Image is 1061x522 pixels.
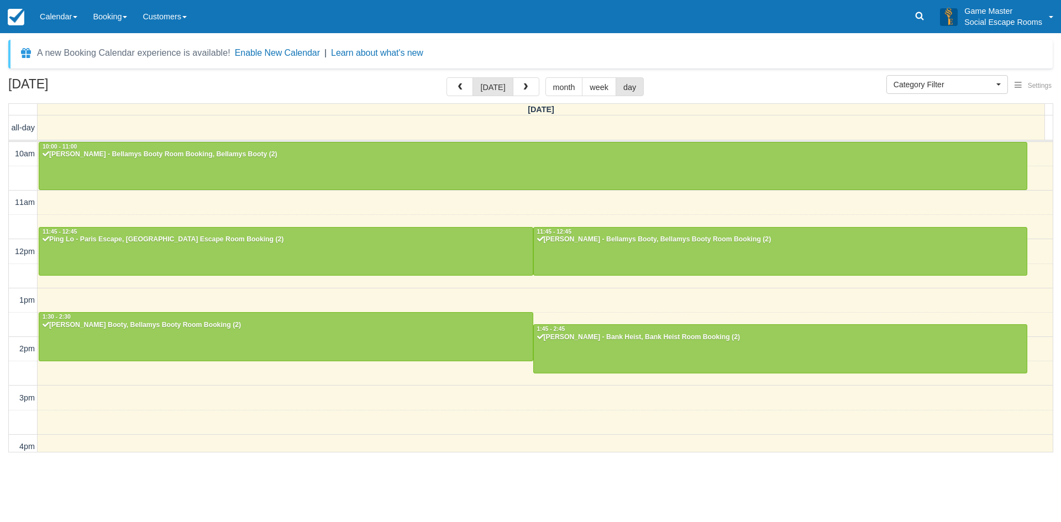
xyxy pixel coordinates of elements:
h2: [DATE] [8,77,148,98]
span: | [324,48,327,57]
span: 4pm [19,442,35,451]
button: month [545,77,583,96]
a: Learn about what's new [331,48,423,57]
span: 11:45 - 12:45 [537,229,571,235]
div: [PERSON_NAME] - Bellamys Booty Room Booking, Bellamys Booty (2) [42,150,1024,159]
a: 10:00 - 11:00[PERSON_NAME] - Bellamys Booty Room Booking, Bellamys Booty (2) [39,142,1027,191]
button: week [582,77,616,96]
span: [DATE] [528,105,554,114]
span: 10am [15,149,35,158]
a: 1:45 - 2:45[PERSON_NAME] - Bank Heist, Bank Heist Room Booking (2) [533,324,1028,373]
span: Category Filter [894,79,994,90]
span: 11am [15,198,35,207]
span: 1:30 - 2:30 [43,314,71,320]
button: [DATE] [472,77,513,96]
span: 1pm [19,296,35,304]
span: 3pm [19,393,35,402]
a: 11:45 - 12:45[PERSON_NAME] - Bellamys Booty, Bellamys Booty Room Booking (2) [533,227,1028,276]
span: 2pm [19,344,35,353]
div: A new Booking Calendar experience is available! [37,46,230,60]
span: 1:45 - 2:45 [537,326,565,332]
div: [PERSON_NAME] - Bellamys Booty, Bellamys Booty Room Booking (2) [537,235,1025,244]
span: all-day [12,123,35,132]
span: 10:00 - 11:00 [43,144,77,150]
div: [PERSON_NAME] - Bank Heist, Bank Heist Room Booking (2) [537,333,1025,342]
button: day [616,77,644,96]
a: 1:30 - 2:30[PERSON_NAME] Booty, Bellamys Booty Room Booking (2) [39,312,533,361]
span: Settings [1028,82,1052,89]
span: 11:45 - 12:45 [43,229,77,235]
button: Enable New Calendar [235,48,320,59]
p: Game Master [964,6,1042,17]
img: checkfront-main-nav-mini-logo.png [8,9,24,25]
button: Settings [1008,78,1058,94]
div: Ping Lo - Paris Escape, [GEOGRAPHIC_DATA] Escape Room Booking (2) [42,235,530,244]
button: Category Filter [886,75,1008,94]
span: 12pm [15,247,35,256]
img: A3 [940,8,958,25]
a: 11:45 - 12:45Ping Lo - Paris Escape, [GEOGRAPHIC_DATA] Escape Room Booking (2) [39,227,533,276]
p: Social Escape Rooms [964,17,1042,28]
div: [PERSON_NAME] Booty, Bellamys Booty Room Booking (2) [42,321,530,330]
